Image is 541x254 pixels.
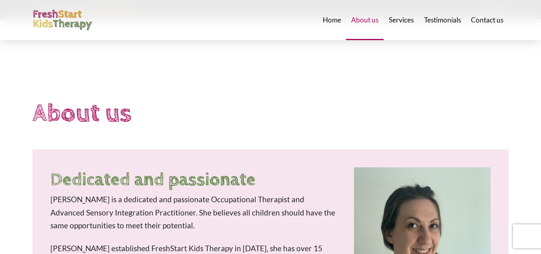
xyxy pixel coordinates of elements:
[424,16,461,23] span: Testimonials
[32,96,509,131] h1: About us
[389,16,414,23] span: Services
[471,16,503,23] span: Contact us
[50,167,339,193] h2: Dedicated and passionate
[50,193,339,232] p: [PERSON_NAME] is a dedicated and passionate Occupational Therapist and Advanced Sensory Integrati...
[323,16,341,23] span: Home
[32,10,93,31] img: FreshStart Kids Therapy logo
[351,16,378,23] span: About us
